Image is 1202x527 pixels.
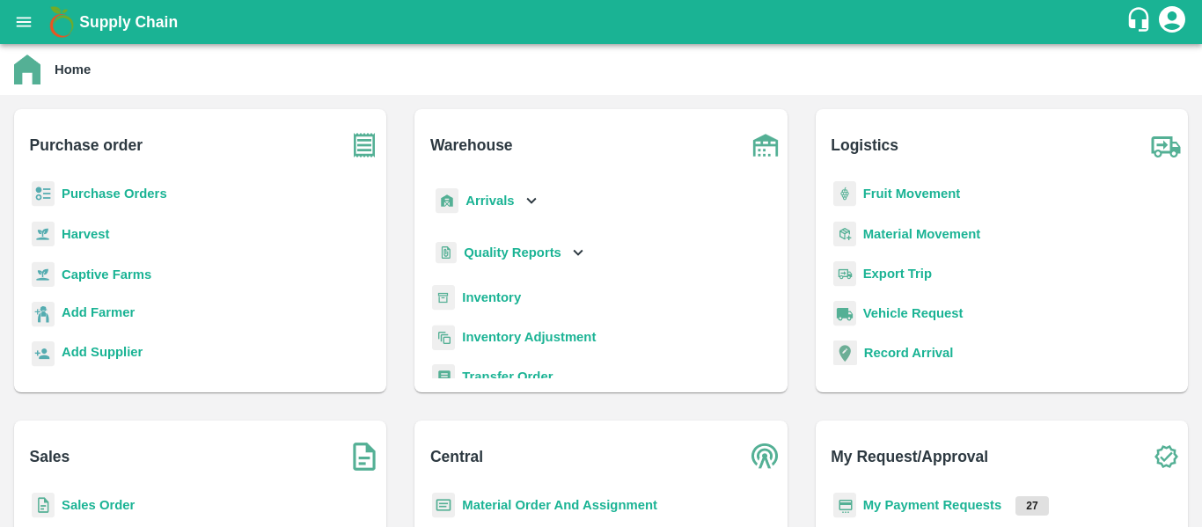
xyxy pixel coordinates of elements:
div: Arrivals [432,181,541,221]
img: harvest [32,221,55,247]
a: Record Arrival [864,346,954,360]
img: reciept [32,181,55,207]
div: customer-support [1125,6,1156,38]
b: Central [430,444,483,469]
b: Quality Reports [464,245,561,260]
button: open drawer [4,2,44,42]
img: whInventory [432,285,455,311]
img: delivery [833,261,856,287]
b: Purchase order [30,133,143,157]
b: Supply Chain [79,13,178,31]
b: Logistics [831,133,898,157]
img: check [1144,435,1188,479]
img: harvest [32,261,55,288]
a: Vehicle Request [863,306,964,320]
div: Quality Reports [432,235,588,271]
a: Harvest [62,227,109,241]
img: warehouse [744,123,788,167]
b: My Request/Approval [831,444,988,469]
p: 27 [1015,496,1048,516]
img: payment [833,493,856,518]
b: Warehouse [430,133,513,157]
img: home [14,55,40,84]
img: central [744,435,788,479]
img: material [833,221,856,247]
a: Supply Chain [79,10,1125,34]
a: Transfer Order [462,370,553,384]
img: soSales [342,435,386,479]
img: supplier [32,341,55,367]
a: Material Order And Assignment [462,498,657,512]
a: Material Movement [863,227,981,241]
a: Captive Farms [62,267,151,282]
a: Export Trip [863,267,932,281]
img: sales [32,493,55,518]
img: qualityReport [436,242,457,264]
b: Sales [30,444,70,469]
a: Add Supplier [62,342,143,366]
b: Add Farmer [62,305,135,319]
img: vehicle [833,301,856,326]
img: inventory [432,325,455,350]
img: centralMaterial [432,493,455,518]
b: Add Supplier [62,345,143,359]
a: Fruit Movement [863,187,961,201]
img: fruit [833,181,856,207]
b: Home [55,62,91,77]
div: account of current user [1156,4,1188,40]
img: whTransfer [432,364,455,390]
b: Arrivals [465,194,514,208]
a: Inventory [462,290,521,304]
img: purchase [342,123,386,167]
a: Sales Order [62,498,135,512]
img: recordArrival [833,340,857,365]
a: Purchase Orders [62,187,167,201]
img: logo [44,4,79,40]
a: Inventory Adjustment [462,330,596,344]
img: farmer [32,302,55,327]
a: My Payment Requests [863,498,1002,512]
img: truck [1144,123,1188,167]
a: Add Farmer [62,303,135,326]
img: whArrival [436,188,458,214]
